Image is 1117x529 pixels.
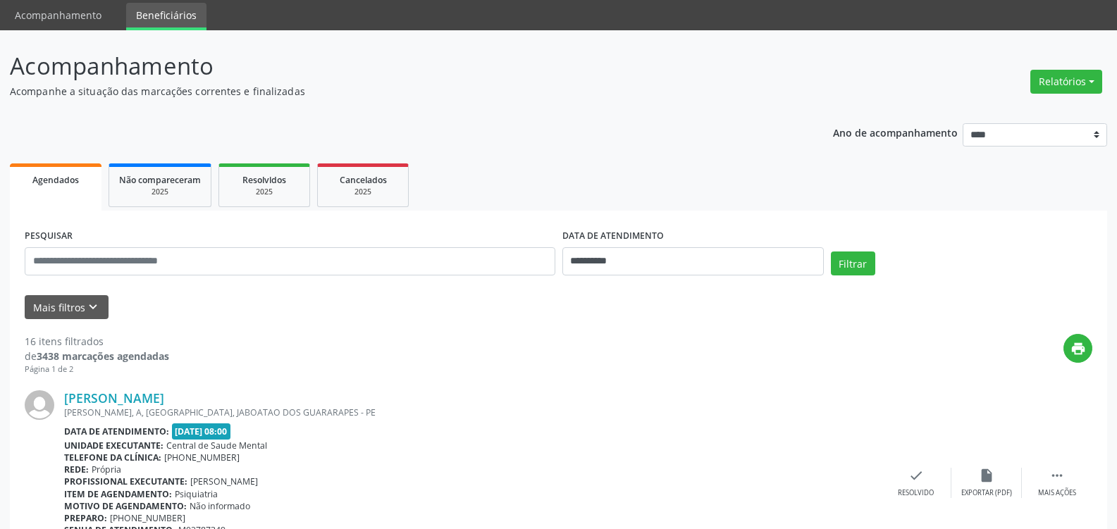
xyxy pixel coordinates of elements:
div: 2025 [119,187,201,197]
img: img [25,390,54,420]
span: [PERSON_NAME] [190,475,258,487]
p: Acompanhamento [10,49,778,84]
span: Resolvidos [242,174,286,186]
div: 2025 [328,187,398,197]
b: Telefone da clínica: [64,452,161,463]
div: Exportar (PDF) [961,488,1012,498]
p: Ano de acompanhamento [833,123,958,141]
span: Central de Saude Mental [166,440,267,452]
p: Acompanhe a situação das marcações correntes e finalizadas [10,84,778,99]
a: Acompanhamento [5,3,111,27]
b: Profissional executante: [64,475,187,487]
i:  [1049,468,1065,483]
b: Rede: [64,463,89,475]
div: Mais ações [1038,488,1076,498]
span: [PHONE_NUMBER] [164,452,240,463]
div: [PERSON_NAME], A, [GEOGRAPHIC_DATA], JABOATAO DOS GUARARAPES - PE [64,406,881,418]
strong: 3438 marcações agendadas [37,349,169,363]
i: insert_drive_file [979,468,994,483]
div: 16 itens filtrados [25,334,169,349]
button: print [1063,334,1092,363]
div: 2025 [229,187,300,197]
i: keyboard_arrow_down [85,299,101,315]
span: Psiquiatria [175,488,218,500]
b: Unidade executante: [64,440,163,452]
span: Própria [92,463,121,475]
span: [PHONE_NUMBER] [110,512,185,524]
div: Resolvido [898,488,934,498]
label: PESQUISAR [25,225,73,247]
span: Agendados [32,174,79,186]
div: Página 1 de 2 [25,363,169,375]
i: print [1070,341,1086,356]
span: Não compareceram [119,174,201,186]
a: Beneficiários [126,3,206,30]
button: Mais filtroskeyboard_arrow_down [25,295,109,320]
a: [PERSON_NAME] [64,390,164,406]
span: Cancelados [340,174,387,186]
b: Data de atendimento: [64,425,169,437]
button: Filtrar [831,251,875,275]
b: Preparo: [64,512,107,524]
b: Motivo de agendamento: [64,500,187,512]
i: check [908,468,924,483]
span: Não informado [190,500,250,512]
b: Item de agendamento: [64,488,172,500]
div: de [25,349,169,363]
span: [DATE] 08:00 [172,423,231,440]
label: DATA DE ATENDIMENTO [562,225,664,247]
button: Relatórios [1030,70,1102,94]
